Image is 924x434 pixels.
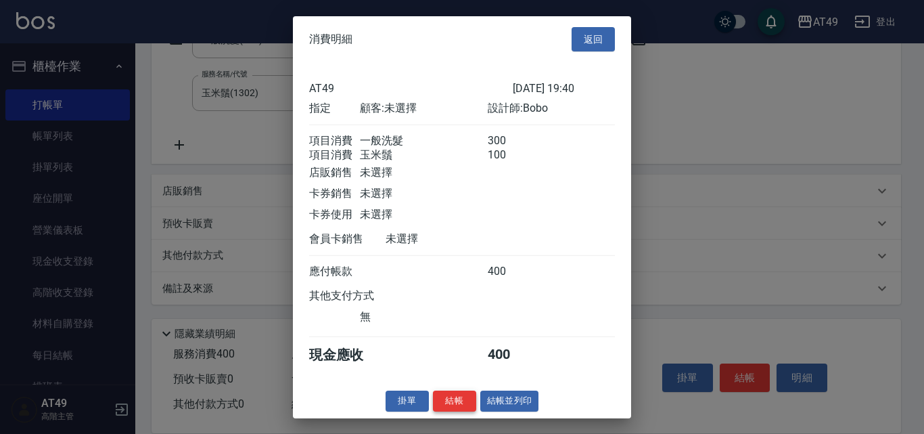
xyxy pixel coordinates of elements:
div: 300 [488,134,538,148]
div: 卡券銷售 [309,187,360,201]
div: 400 [488,265,538,279]
div: 會員卡銷售 [309,232,386,246]
div: 400 [488,346,538,364]
div: 店販銷售 [309,166,360,180]
div: 玉米鬚 [360,148,487,162]
div: 指定 [309,102,360,116]
div: 設計師: Bobo [488,102,615,116]
div: 未選擇 [360,166,487,180]
button: 掛單 [386,391,429,412]
div: 一般洗髮 [360,134,487,148]
div: 卡券使用 [309,208,360,222]
button: 返回 [572,26,615,51]
div: 無 [360,310,487,324]
div: 項目消費 [309,134,360,148]
div: 現金應收 [309,346,386,364]
div: 未選擇 [360,187,487,201]
div: 其他支付方式 [309,289,411,303]
div: 未選擇 [360,208,487,222]
button: 結帳並列印 [480,391,539,412]
div: 項目消費 [309,148,360,162]
div: 顧客: 未選擇 [360,102,487,116]
div: AT49 [309,82,513,95]
div: 100 [488,148,538,162]
div: [DATE] 19:40 [513,82,615,95]
span: 消費明細 [309,32,352,46]
div: 未選擇 [386,232,513,246]
button: 結帳 [433,391,476,412]
div: 應付帳款 [309,265,360,279]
